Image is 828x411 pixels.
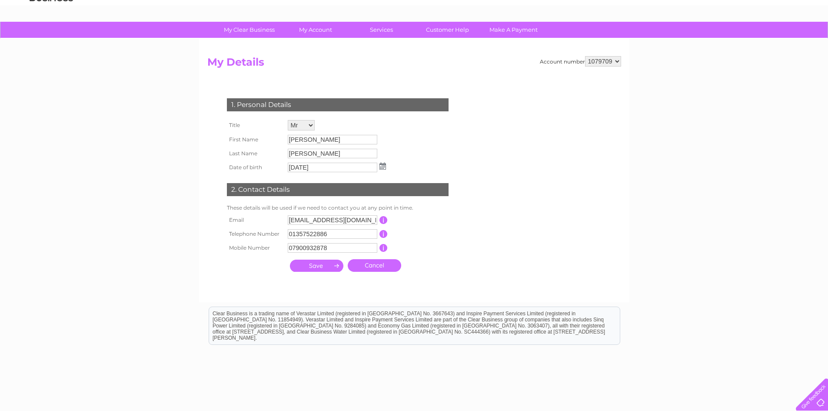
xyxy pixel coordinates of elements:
[225,160,286,174] th: Date of birth
[209,5,620,42] div: Clear Business is a trading name of Verastar Limited (registered in [GEOGRAPHIC_DATA] No. 3667643...
[752,37,765,43] a: Blog
[379,163,386,170] img: ...
[227,183,449,196] div: 2. Contact Details
[207,56,621,73] h2: My Details
[290,260,343,272] input: Submit
[29,23,73,49] img: logo.png
[675,37,692,43] a: Water
[225,203,451,213] td: These details will be used if we need to contact you at any point in time.
[721,37,747,43] a: Telecoms
[225,133,286,147] th: First Name
[213,22,285,38] a: My Clear Business
[379,230,388,238] input: Information
[379,216,388,224] input: Information
[225,213,286,227] th: Email
[799,37,820,43] a: Log out
[379,244,388,252] input: Information
[225,227,286,241] th: Telephone Number
[346,22,417,38] a: Services
[664,4,724,15] a: 0333 014 3131
[697,37,716,43] a: Energy
[279,22,351,38] a: My Account
[412,22,483,38] a: Customer Help
[225,118,286,133] th: Title
[770,37,791,43] a: Contact
[225,147,286,160] th: Last Name
[225,241,286,255] th: Mobile Number
[227,98,449,111] div: 1. Personal Details
[540,56,621,67] div: Account number
[478,22,549,38] a: Make A Payment
[348,259,401,272] a: Cancel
